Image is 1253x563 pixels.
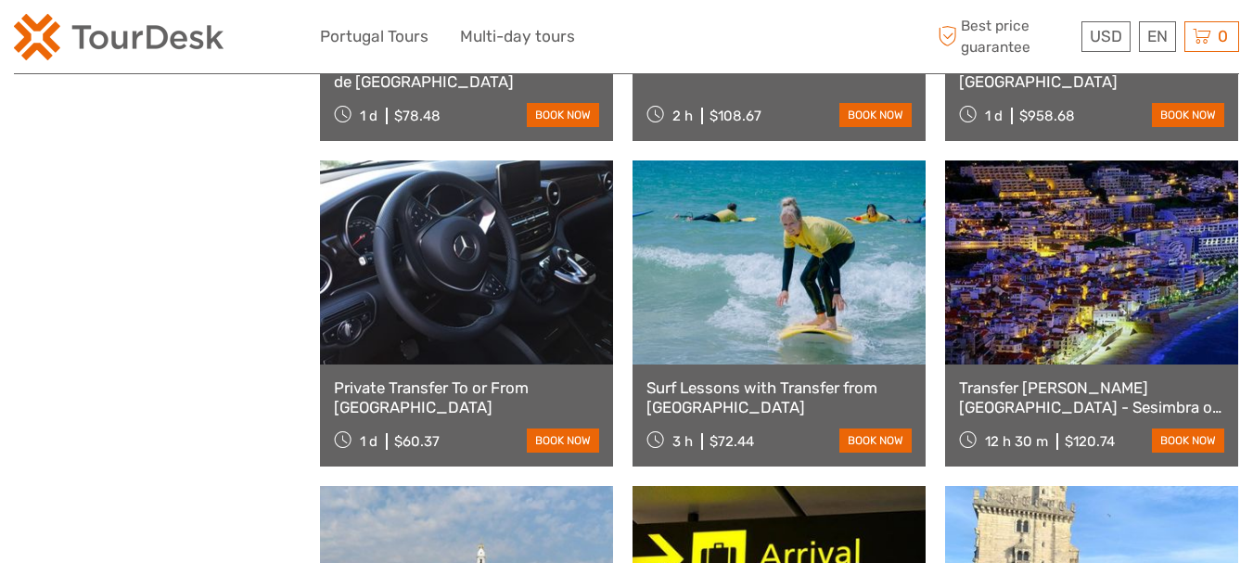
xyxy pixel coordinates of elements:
span: 1 d [985,108,1003,124]
a: book now [527,429,599,453]
span: 3 h [672,433,693,450]
p: We're away right now. Please check back later! [26,32,210,47]
span: 1 d [360,433,377,450]
div: $108.67 [710,108,761,124]
div: $60.37 [394,433,440,450]
a: Private Transfer To or From [GEOGRAPHIC_DATA] [334,378,599,416]
div: $120.74 [1065,433,1115,450]
a: book now [1152,429,1224,453]
span: 1 d [360,108,377,124]
span: 2 h [672,108,693,124]
div: $958.68 [1019,108,1075,124]
a: book now [527,103,599,127]
div: $72.44 [710,433,754,450]
span: 12 h 30 m [985,433,1048,450]
a: book now [839,429,912,453]
a: Portugal Tours [320,23,428,50]
div: $78.48 [394,108,441,124]
a: Surf Lessons with Transfer from [GEOGRAPHIC_DATA] [646,378,912,416]
a: Multi-day tours [460,23,575,50]
button: Open LiveChat chat widget [213,29,236,51]
span: USD [1090,27,1122,45]
span: Best price guarantee [933,16,1077,57]
a: book now [839,103,912,127]
a: book now [1152,103,1224,127]
img: 2254-3441b4b5-4e5f-4d00-b396-31f1d84a6ebf_logo_small.png [14,14,224,60]
div: EN [1139,21,1176,52]
span: 0 [1215,27,1231,45]
a: Transfer [PERSON_NAME][GEOGRAPHIC_DATA] - Sesimbra ou Setúbal ou [GEOGRAPHIC_DATA] [959,378,1224,416]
